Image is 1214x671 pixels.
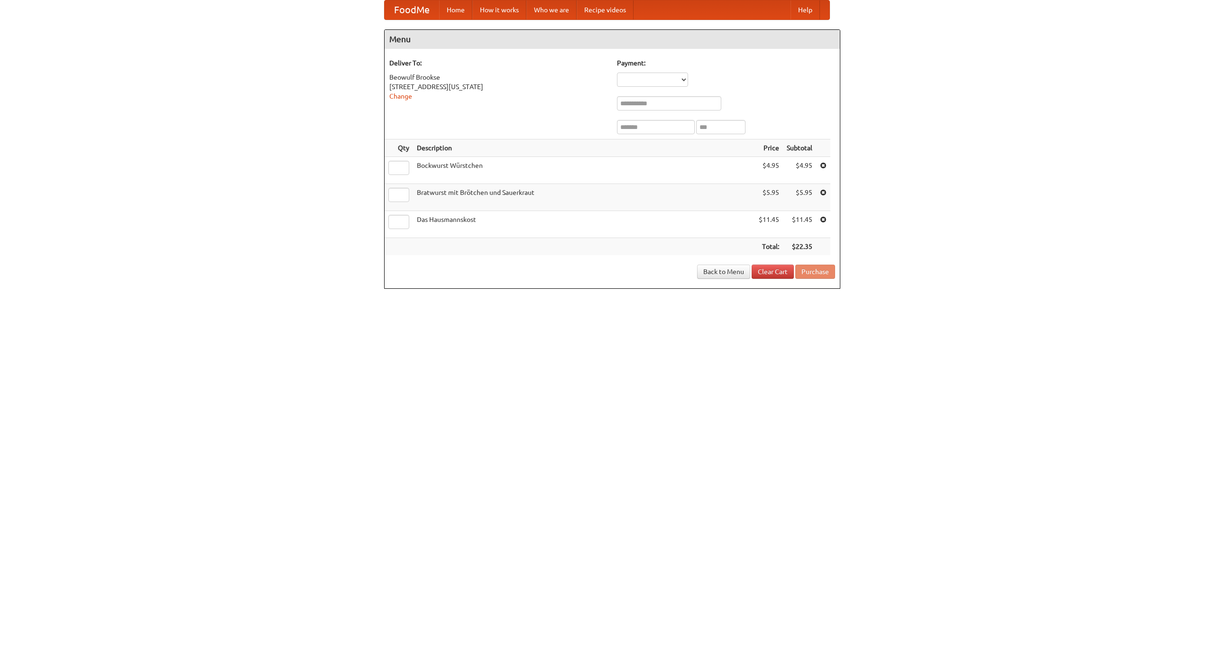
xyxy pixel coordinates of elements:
[385,139,413,157] th: Qty
[472,0,526,19] a: How it works
[795,265,835,279] button: Purchase
[783,139,816,157] th: Subtotal
[752,265,794,279] a: Clear Cart
[413,157,755,184] td: Bockwurst Würstchen
[617,58,835,68] h5: Payment:
[389,82,607,92] div: [STREET_ADDRESS][US_STATE]
[697,265,750,279] a: Back to Menu
[413,139,755,157] th: Description
[389,92,412,100] a: Change
[783,238,816,256] th: $22.35
[413,184,755,211] td: Bratwurst mit Brötchen und Sauerkraut
[385,30,840,49] h4: Menu
[755,211,783,238] td: $11.45
[439,0,472,19] a: Home
[783,157,816,184] td: $4.95
[791,0,820,19] a: Help
[755,238,783,256] th: Total:
[413,211,755,238] td: Das Hausmannskost
[389,58,607,68] h5: Deliver To:
[783,211,816,238] td: $11.45
[755,157,783,184] td: $4.95
[755,184,783,211] td: $5.95
[526,0,577,19] a: Who we are
[577,0,634,19] a: Recipe videos
[783,184,816,211] td: $5.95
[385,0,439,19] a: FoodMe
[755,139,783,157] th: Price
[389,73,607,82] div: Beowulf Brookse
